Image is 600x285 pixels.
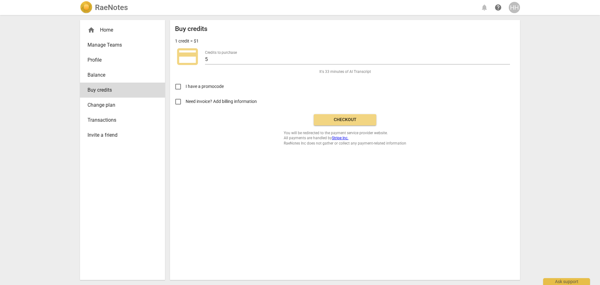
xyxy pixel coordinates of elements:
[284,130,406,146] span: You will be redirected to the payment service provider website. All payments are handled by RaeNo...
[87,56,152,64] span: Profile
[186,98,258,105] span: Need invoice? Add billing information
[87,41,152,49] span: Manage Teams
[332,136,348,140] a: Stripe Inc.
[495,57,500,62] img: npw-badge-icon-locked.svg
[492,2,504,13] a: Help
[87,71,152,79] span: Balance
[186,83,224,90] span: I have a promocode
[95,3,128,12] h2: RaeNotes
[205,51,237,54] label: Credits to purchase
[80,1,128,14] a: LogoRaeNotes
[87,26,95,34] span: home
[175,38,199,44] p: 1 credit = $1
[87,26,152,34] div: Home
[80,83,165,98] a: Buy credits
[87,101,152,109] span: Change plan
[80,1,92,14] img: Logo
[509,2,520,13] button: HH
[543,278,590,285] div: Ask support
[80,98,165,113] a: Change plan
[175,44,200,69] span: credit_card
[319,117,371,123] span: Checkout
[314,114,376,125] button: Checkout
[80,23,165,38] div: Home
[80,53,165,68] a: Profile
[80,113,165,128] a: Transactions
[87,116,152,124] span: Transactions
[80,68,165,83] a: Balance
[87,131,152,139] span: Invite a friend
[319,69,371,74] span: It's 33 minutes of AI Transcript
[87,86,152,94] span: Buy credits
[80,128,165,143] a: Invite a friend
[494,4,502,11] span: help
[175,25,207,33] h2: Buy credits
[80,38,165,53] a: Manage Teams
